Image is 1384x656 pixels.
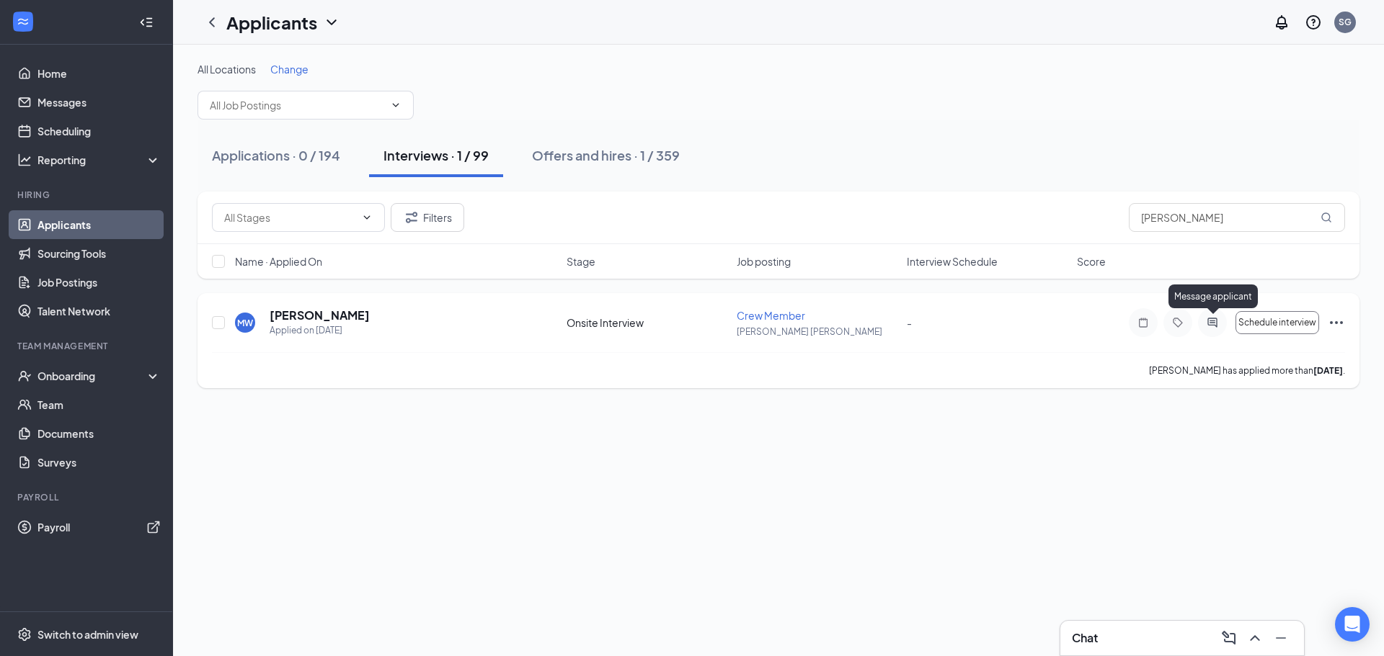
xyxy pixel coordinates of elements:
[226,10,317,35] h1: Applicants
[1072,630,1098,646] h3: Chat
[737,325,898,338] p: [PERSON_NAME] [PERSON_NAME]
[532,146,680,164] div: Offers and hires · 1 / 359
[737,254,791,269] span: Job posting
[203,14,221,31] svg: ChevronLeft
[567,315,728,330] div: Onsite Interview
[37,513,161,542] a: PayrollExternalLink
[224,210,355,225] input: All Stages
[37,419,161,448] a: Documents
[237,317,253,329] div: MW
[139,15,154,30] svg: Collapse
[198,63,256,76] span: All Locations
[1269,626,1292,650] button: Minimize
[390,99,402,111] svg: ChevronDown
[210,97,384,113] input: All Job Postings
[270,323,370,338] div: Applied on [DATE]
[1335,607,1370,642] div: Open Intercom Messenger
[907,254,998,269] span: Interview Schedule
[17,340,158,352] div: Team Management
[37,268,161,297] a: Job Postings
[1149,364,1345,377] p: [PERSON_NAME] has applied more than .
[1217,626,1241,650] button: ComposeMessage
[1129,203,1345,232] input: Search in interviews
[1321,212,1332,223] svg: MagnifyingGlass
[737,309,805,322] span: Crew Member
[270,307,370,323] h5: [PERSON_NAME]
[1168,284,1258,308] div: Message applicant
[270,63,309,76] span: Change
[1243,626,1267,650] button: ChevronUp
[37,390,161,419] a: Team
[37,369,148,383] div: Onboarding
[37,448,161,477] a: Surveys
[1339,16,1352,28] div: SG
[37,88,161,117] a: Messages
[1169,317,1186,328] svg: Tag
[567,254,595,269] span: Stage
[37,239,161,268] a: Sourcing Tools
[37,59,161,88] a: Home
[391,203,464,232] button: Filter Filters
[37,153,161,167] div: Reporting
[1238,318,1316,328] span: Schedule interview
[1135,317,1152,328] svg: Note
[17,189,158,201] div: Hiring
[1305,14,1322,31] svg: QuestionInfo
[1077,254,1106,269] span: Score
[37,627,138,642] div: Switch to admin view
[37,297,161,325] a: Talent Network
[235,254,322,269] span: Name · Applied On
[907,316,912,329] span: -
[361,212,373,223] svg: ChevronDown
[17,627,32,642] svg: Settings
[1272,629,1290,647] svg: Minimize
[1236,311,1319,334] button: Schedule interview
[37,117,161,145] a: Scheduling
[17,369,32,383] svg: UserCheck
[17,153,32,167] svg: Analysis
[403,209,420,226] svg: Filter
[17,491,158,503] div: Payroll
[323,14,340,31] svg: ChevronDown
[1273,14,1290,31] svg: Notifications
[16,14,30,29] svg: WorkstreamLogo
[1220,629,1238,647] svg: ComposeMessage
[212,146,340,164] div: Applications · 0 / 194
[1328,314,1345,331] svg: Ellipses
[1313,365,1343,376] b: [DATE]
[383,146,489,164] div: Interviews · 1 / 99
[37,210,161,239] a: Applicants
[1246,629,1264,647] svg: ChevronUp
[1204,317,1221,328] svg: ActiveChat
